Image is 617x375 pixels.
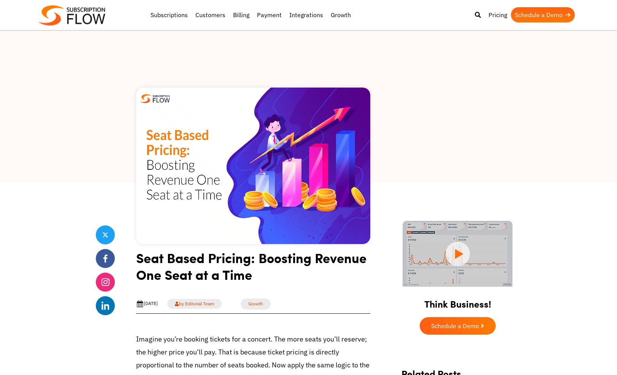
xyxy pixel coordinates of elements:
[136,249,370,289] h1: Seat Based Pricing: Boosting Revenue One Seat at a Time
[136,300,158,308] div: [DATE]
[431,323,479,329] span: Schedule a Demo
[241,298,271,310] a: Growth
[420,317,496,335] a: Schedule a Demo
[286,7,327,22] a: Integrations
[229,7,253,22] a: Billing
[394,289,522,313] h2: Think Business!
[136,88,370,244] img: Seat Based Pricing
[167,299,222,309] a: by Editorial Team
[192,7,229,22] a: Customers
[147,7,192,22] a: Subscriptions
[511,7,575,22] a: Schedule a Demo
[39,5,105,26] img: Subscriptionflow
[253,7,286,22] a: Payment
[327,7,355,22] a: Growth
[485,7,511,22] a: Pricing
[403,221,512,287] img: intro video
